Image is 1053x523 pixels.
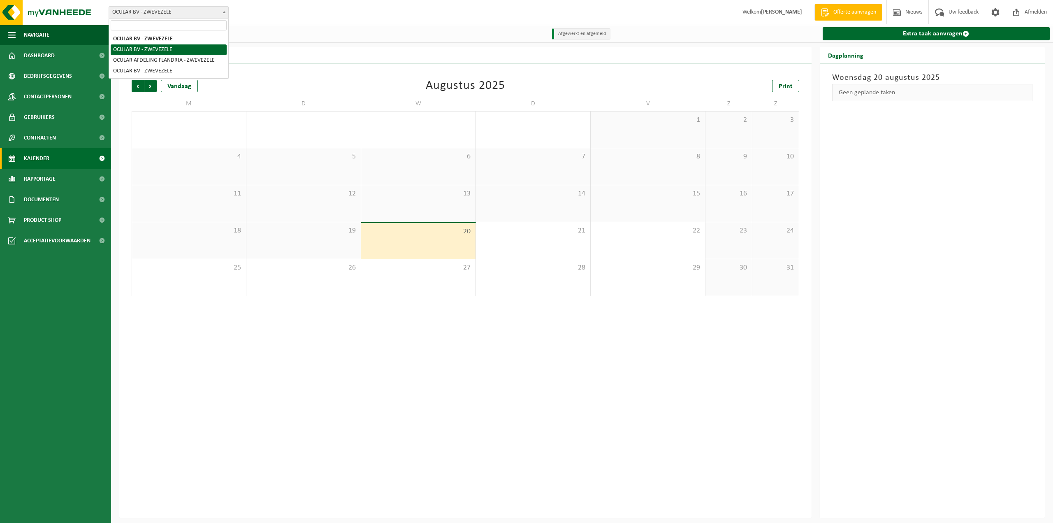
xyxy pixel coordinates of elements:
[710,189,748,198] span: 16
[136,263,242,272] span: 25
[24,128,56,148] span: Contracten
[832,84,1033,101] div: Geen geplande taken
[480,263,586,272] span: 28
[111,55,227,66] li: OCULAR AFDELING FLANDRIA - ZWEVEZELE
[756,152,795,161] span: 10
[250,152,357,161] span: 5
[752,96,799,111] td: Z
[132,96,246,111] td: M
[595,263,701,272] span: 29
[476,96,591,111] td: D
[111,44,227,55] li: OCULAR BV - ZWEVEZELE
[595,226,701,235] span: 22
[24,86,72,107] span: Contactpersonen
[756,263,795,272] span: 31
[595,152,701,161] span: 8
[111,34,227,44] li: OCULAR BV - ZWEVEZELE
[144,80,157,92] span: Volgende
[480,226,586,235] span: 21
[823,27,1050,40] a: Extra taak aanvragen
[756,116,795,125] span: 3
[710,152,748,161] span: 9
[24,45,55,66] span: Dashboard
[772,80,799,92] a: Print
[24,148,49,169] span: Kalender
[136,152,242,161] span: 4
[109,7,228,18] span: OCULAR BV - ZWEVEZELE
[24,66,72,86] span: Bedrijfsgegevens
[24,25,49,45] span: Navigatie
[109,6,229,19] span: OCULAR BV - ZWEVEZELE
[426,80,505,92] div: Augustus 2025
[111,66,227,77] li: OCULAR BV - ZWEVEZELE
[24,107,55,128] span: Gebruikers
[132,80,144,92] span: Vorige
[480,189,586,198] span: 14
[552,28,610,40] li: Afgewerkt en afgemeld
[250,226,357,235] span: 19
[595,116,701,125] span: 1
[761,9,802,15] strong: [PERSON_NAME]
[591,96,705,111] td: V
[365,152,471,161] span: 6
[756,226,795,235] span: 24
[24,230,90,251] span: Acceptatievoorwaarden
[365,263,471,272] span: 27
[246,96,361,111] td: D
[365,189,471,198] span: 13
[24,210,61,230] span: Product Shop
[361,96,476,111] td: W
[250,189,357,198] span: 12
[365,227,471,236] span: 20
[710,263,748,272] span: 30
[136,189,242,198] span: 11
[814,4,882,21] a: Offerte aanvragen
[480,152,586,161] span: 7
[595,189,701,198] span: 15
[831,8,878,16] span: Offerte aanvragen
[24,189,59,210] span: Documenten
[161,80,198,92] div: Vandaag
[136,226,242,235] span: 18
[832,72,1033,84] h3: Woensdag 20 augustus 2025
[250,263,357,272] span: 26
[24,169,56,189] span: Rapportage
[710,226,748,235] span: 23
[705,96,752,111] td: Z
[710,116,748,125] span: 2
[820,47,872,63] h2: Dagplanning
[756,189,795,198] span: 17
[779,83,793,90] span: Print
